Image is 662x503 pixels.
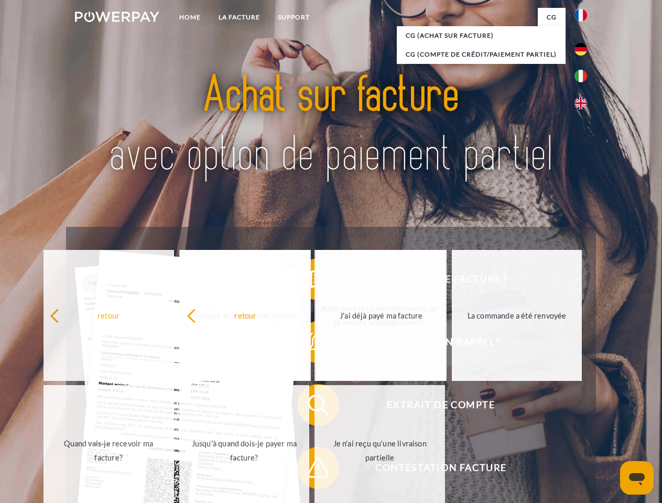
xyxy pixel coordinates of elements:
[210,8,269,27] a: LA FACTURE
[100,50,562,201] img: title-powerpay_fr.svg
[574,70,587,82] img: it
[50,308,168,322] div: retour
[397,45,566,64] a: CG (Compte de crédit/paiement partiel)
[574,43,587,56] img: de
[170,8,210,27] a: Home
[50,436,168,465] div: Quand vais-je recevoir ma facture?
[620,461,654,495] iframe: Bouton de lancement de la fenêtre de messagerie
[75,12,159,22] img: logo-powerpay-white.svg
[458,308,576,322] div: La commande a été renvoyée
[321,436,439,465] div: Je n'ai reçu qu'une livraison partielle
[538,8,566,27] a: CG
[574,97,587,110] img: en
[397,26,566,45] a: CG (achat sur facture)
[322,308,440,322] div: J'ai déjà payé ma facture
[269,8,319,27] a: Support
[574,9,587,21] img: fr
[186,436,303,465] div: Jusqu'à quand dois-je payer ma facture?
[187,308,305,322] div: retour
